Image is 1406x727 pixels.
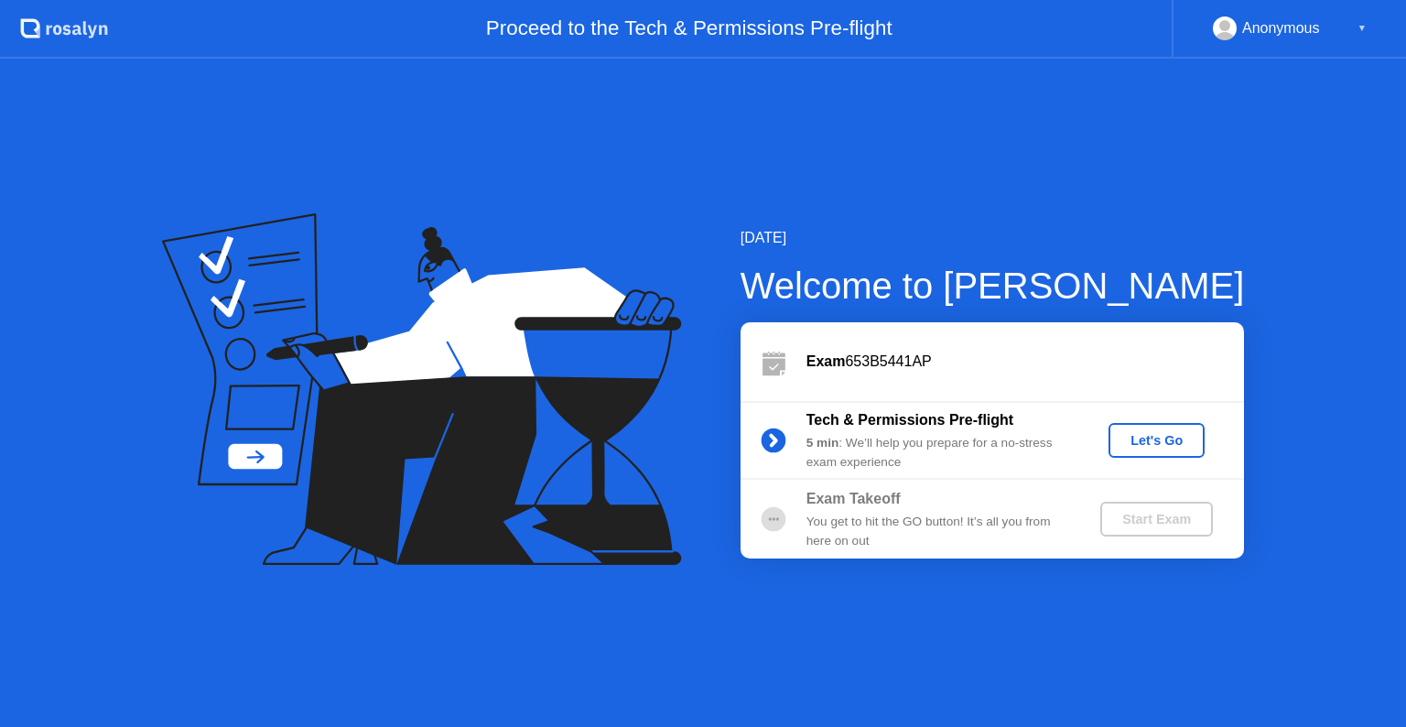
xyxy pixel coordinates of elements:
button: Start Exam [1100,502,1213,537]
b: Exam Takeoff [806,491,901,506]
div: : We’ll help you prepare for a no-stress exam experience [806,434,1070,472]
div: Let's Go [1116,433,1197,448]
div: ▼ [1357,16,1367,40]
b: Exam [806,353,846,369]
div: [DATE] [741,227,1245,249]
div: You get to hit the GO button! It’s all you from here on out [806,513,1070,550]
div: Start Exam [1108,512,1206,526]
button: Let's Go [1109,423,1205,458]
b: Tech & Permissions Pre-flight [806,412,1013,428]
b: 5 min [806,436,839,450]
div: 653B5441AP [806,351,1244,373]
div: Welcome to [PERSON_NAME] [741,258,1245,313]
div: Anonymous [1242,16,1320,40]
